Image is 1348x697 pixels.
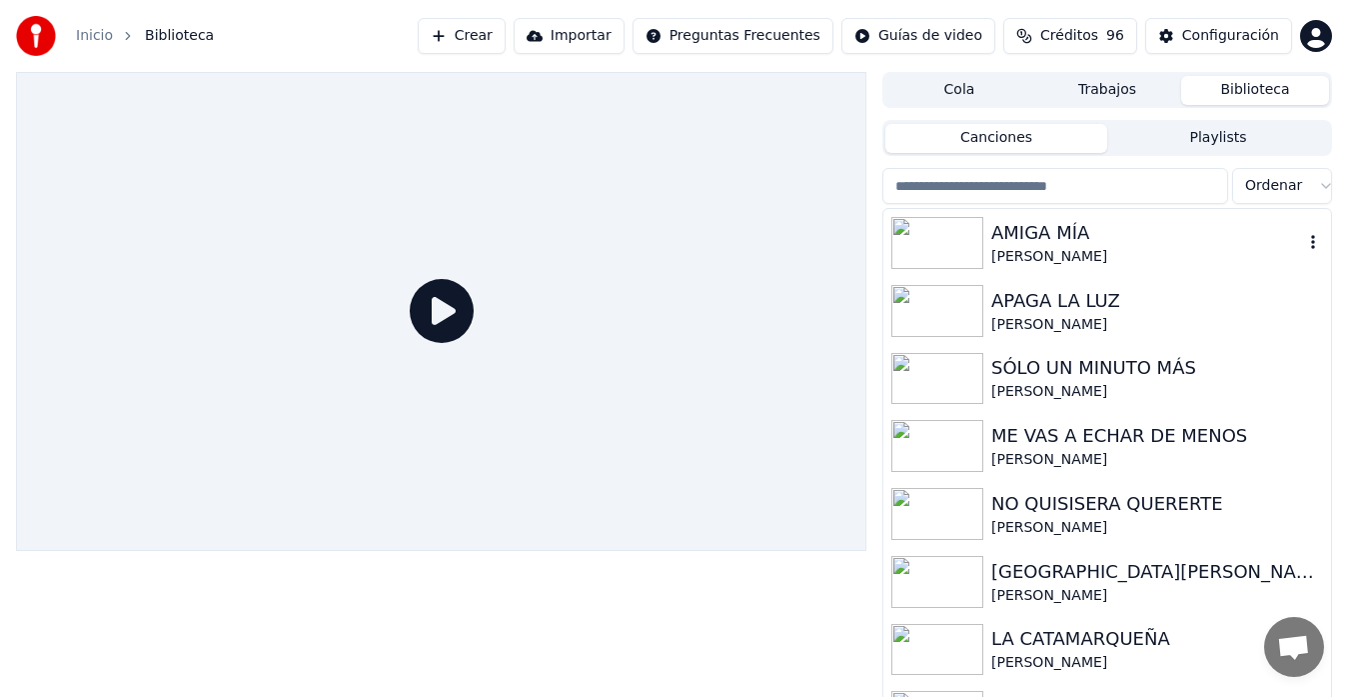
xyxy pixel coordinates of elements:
div: ME VAS A ECHAR DE MENOS [991,422,1323,450]
span: Créditos [1040,26,1098,46]
span: Ordenar [1245,176,1302,196]
a: Inicio [76,26,113,46]
button: Trabajos [1033,76,1181,105]
div: Configuración [1182,26,1279,46]
div: [PERSON_NAME] [991,450,1323,470]
button: Crear [418,18,506,54]
span: 96 [1106,26,1124,46]
button: Configuración [1145,18,1292,54]
button: Cola [885,76,1033,105]
div: [PERSON_NAME] [991,247,1303,267]
div: [PERSON_NAME] [991,653,1323,673]
div: [PERSON_NAME] [991,315,1323,335]
div: [PERSON_NAME] [991,518,1323,538]
img: youka [16,16,56,56]
button: Guías de video [841,18,995,54]
div: Chat abierto [1264,617,1324,677]
div: NO QUISISERA QUERERTE [991,490,1323,518]
div: [PERSON_NAME] [991,382,1323,402]
div: APAGA LA LUZ [991,287,1323,315]
nav: breadcrumb [76,26,214,46]
div: [GEOGRAPHIC_DATA][PERSON_NAME] [991,558,1323,586]
button: Créditos96 [1003,18,1137,54]
button: Preguntas Frecuentes [633,18,833,54]
div: LA CATAMARQUEÑA [991,625,1323,653]
span: Biblioteca [145,26,214,46]
div: SÓLO UN MINUTO MÁS [991,354,1323,382]
button: Canciones [885,124,1107,153]
div: AMIGA MÍA [991,219,1303,247]
button: Importar [514,18,625,54]
div: [PERSON_NAME] [991,586,1323,606]
button: Biblioteca [1181,76,1329,105]
button: Playlists [1107,124,1329,153]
